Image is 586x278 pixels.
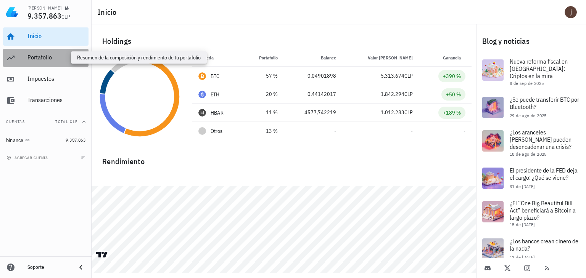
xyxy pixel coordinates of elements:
[198,91,206,98] div: ETH-icon
[411,128,413,134] span: -
[211,72,220,80] div: BTC
[98,6,120,18] h1: Inicio
[342,49,419,67] th: Valor [PERSON_NAME]
[248,72,277,80] div: 57 %
[27,11,61,21] span: 9.357.863
[66,137,85,143] span: 9.357.863
[476,91,586,124] a: ¿Se puede transferir BTC por Bluetooth? 29 de ago de 2025
[510,80,544,86] span: 8 de sep de 2025
[96,149,472,168] div: Rendimiento
[476,161,586,195] a: El presidente de la FED deja el cargo: ¿Qué se viene? 31 de [DATE]
[198,109,206,117] div: HBAR-icon
[510,222,535,227] span: 15 de [DATE]
[198,72,206,80] div: BTC-icon
[248,109,277,117] div: 11 %
[510,58,568,80] span: Nueva reforma fiscal en [GEOGRAPHIC_DATA]: Criptos en la mira
[95,251,109,258] a: Charting by TradingView
[510,96,579,110] span: ¿Se puede transferir BTC por Bluetooth?
[248,127,277,135] div: 13 %
[3,91,89,110] a: Transacciones
[565,6,577,18] div: avatar
[510,113,547,118] span: 29 de ago de 2025
[446,91,461,98] div: +50 %
[3,49,89,67] a: Portafolio
[6,137,24,144] div: binance
[96,29,472,53] div: Holdings
[443,55,465,61] span: Ganancia
[27,96,85,104] div: Transacciones
[211,109,224,117] div: HBAR
[476,29,586,53] div: Blog y noticias
[3,131,89,149] a: binance 9.357.863
[242,49,283,67] th: Portafolio
[510,199,576,221] span: ¿El “One Big Beautiful Bill Act” beneficiará a Bitcoin a largo plazo?
[464,128,465,134] span: -
[510,237,578,252] span: ¿Los bancos crean dinero de la nada?
[476,124,586,161] a: ¿Los aranceles [PERSON_NAME] pueden desencadenar una crisis? 18 de ago de 2025
[381,109,404,116] span: 1.012.283
[3,113,89,131] button: CuentasTotal CLP
[27,5,61,11] div: [PERSON_NAME]
[6,6,18,18] img: LedgiFi
[211,91,220,98] div: ETH
[8,155,48,160] span: agregar cuenta
[476,195,586,232] a: ¿El “One Big Beautiful Bill Act” beneficiará a Bitcoin a largo plazo? 15 de [DATE]
[290,72,336,80] div: 0,04901898
[510,254,535,260] span: 11 de [DATE]
[404,72,413,79] span: CLP
[192,49,242,67] th: Moneda
[510,151,547,157] span: 18 de ago de 2025
[381,72,404,79] span: 5.313.674
[290,90,336,98] div: 0,44142017
[55,119,78,124] span: Total CLP
[3,27,89,46] a: Inicio
[476,53,586,91] a: Nueva reforma fiscal en [GEOGRAPHIC_DATA]: Criptos en la mira 8 de sep de 2025
[27,75,85,82] div: Impuestos
[290,109,336,117] div: 4577,742219
[510,128,572,150] span: ¿Los aranceles [PERSON_NAME] pueden desencadenar una crisis?
[5,154,52,161] button: agregar cuenta
[3,70,89,88] a: Impuestos
[61,13,70,20] span: CLP
[27,54,85,61] div: Portafolio
[211,127,222,135] span: Otros
[443,109,461,117] div: +189 %
[381,91,404,97] span: 1.842.294
[443,72,461,80] div: +390 %
[510,166,578,181] span: El presidente de la FED deja el cargo: ¿Qué se viene?
[510,184,535,189] span: 31 de [DATE]
[27,32,85,40] div: Inicio
[404,91,413,97] span: CLP
[334,128,336,134] span: -
[27,264,70,270] div: Soporte
[476,232,586,266] a: ¿Los bancos crean dinero de la nada? 11 de [DATE]
[248,90,277,98] div: 20 %
[284,49,343,67] th: Balance
[404,109,413,116] span: CLP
